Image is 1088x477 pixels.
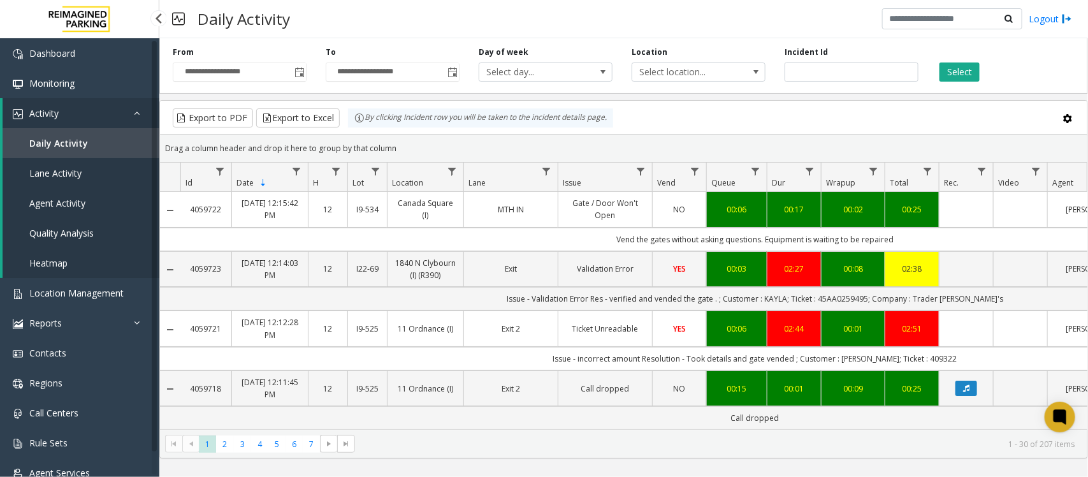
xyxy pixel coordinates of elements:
a: Rec. Filter Menu [973,163,990,180]
img: 'icon' [13,349,23,359]
span: Location [392,177,423,188]
a: 00:06 [714,323,759,335]
a: [DATE] 12:15:42 PM [240,197,300,221]
span: Lane Activity [29,167,82,179]
a: 00:03 [714,263,759,275]
a: MTH IN [472,203,550,216]
label: Day of week [479,47,528,58]
a: 4059723 [188,263,224,275]
a: Call dropped [566,383,644,395]
span: NO [674,383,686,394]
span: Total [890,177,908,188]
a: Total Filter Menu [919,163,936,180]
a: Collapse Details [160,325,180,335]
span: Lane [468,177,486,188]
span: Monitoring [29,77,75,89]
a: 4059722 [188,203,224,216]
div: Data table [160,163,1087,429]
a: I9-534 [356,203,379,216]
img: 'icon' [13,109,23,119]
div: 00:25 [893,203,931,216]
button: Select [939,62,980,82]
img: 'icon' [13,289,23,299]
a: Collapse Details [160,265,180,275]
span: Activity [29,107,59,119]
span: Go to the last page [337,435,354,453]
h3: Daily Activity [191,3,296,34]
span: Go to the last page [341,439,351,449]
img: 'icon' [13,379,23,389]
a: 12 [316,323,340,335]
span: Toggle popup [445,63,459,81]
a: Quality Analysis [3,218,159,248]
a: Heatmap [3,248,159,278]
span: Select day... [479,63,585,81]
span: Go to the next page [324,439,334,449]
div: 00:02 [829,203,877,216]
a: Daily Activity [3,128,159,158]
span: Video [998,177,1019,188]
a: 02:27 [775,263,813,275]
span: Page 1 [199,436,216,453]
a: 00:01 [775,383,813,395]
a: I9-525 [356,383,379,395]
a: Logout [1029,12,1072,26]
img: 'icon' [13,49,23,59]
a: 00:15 [714,383,759,395]
span: Call Centers [29,407,78,419]
a: Lot Filter Menu [367,163,384,180]
span: NO [674,204,686,215]
span: Page 6 [286,436,303,453]
a: H Filter Menu [328,163,345,180]
span: YES [673,263,686,274]
img: 'icon' [13,409,23,419]
a: 00:01 [829,323,877,335]
label: Incident Id [785,47,828,58]
a: 02:51 [893,323,931,335]
span: Dashboard [29,47,75,59]
span: Rec. [944,177,959,188]
span: Queue [711,177,736,188]
a: 12 [316,383,340,395]
img: pageIcon [172,3,185,34]
a: Wrapup Filter Menu [865,163,882,180]
a: 00:06 [714,203,759,216]
img: logout [1062,12,1072,26]
a: Dur Filter Menu [801,163,818,180]
a: [DATE] 12:14:03 PM [240,257,300,281]
a: 02:38 [893,263,931,275]
img: 'icon' [13,319,23,329]
span: YES [673,323,686,334]
span: Agent Activity [29,197,85,209]
span: Page 7 [303,436,320,453]
a: Gate / Door Won't Open [566,197,644,221]
a: NO [660,383,699,395]
a: Exit 2 [472,383,550,395]
button: Export to PDF [173,108,253,128]
span: Page 2 [216,436,233,453]
div: 02:44 [775,323,813,335]
div: By clicking Incident row you will be taken to the incident details page. [348,108,613,128]
a: I9-525 [356,323,379,335]
a: 11 Ordnance (I) [395,383,456,395]
a: 12 [316,263,340,275]
img: 'icon' [13,439,23,449]
kendo-pager-info: 1 - 30 of 207 items [363,439,1075,450]
span: Wrapup [826,177,855,188]
a: Date Filter Menu [288,163,305,180]
a: Agent Activity [3,188,159,218]
span: Regions [29,377,62,389]
a: 00:17 [775,203,813,216]
a: Video Filter Menu [1027,163,1045,180]
span: Page 5 [268,436,286,453]
span: Go to the next page [320,435,337,453]
a: YES [660,323,699,335]
a: I22-69 [356,263,379,275]
span: Toggle popup [292,63,306,81]
img: 'icon' [13,79,23,89]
